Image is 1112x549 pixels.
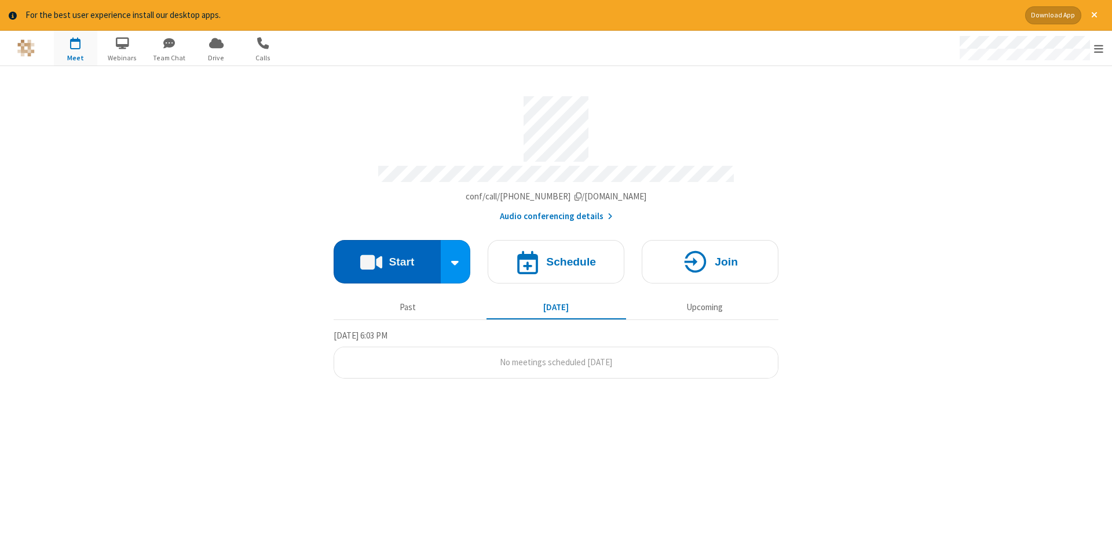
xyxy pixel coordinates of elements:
[195,53,238,63] span: Drive
[441,240,471,283] div: Start conference options
[642,240,778,283] button: Join
[949,31,1112,66] div: Open menu
[487,297,626,319] button: [DATE]
[389,256,414,267] h4: Start
[635,297,774,319] button: Upcoming
[334,88,778,223] section: Account details
[334,330,387,341] span: [DATE] 6:03 PM
[715,256,738,267] h4: Join
[1025,6,1081,24] button: Download App
[334,240,441,283] button: Start
[54,53,97,63] span: Meet
[338,297,478,319] button: Past
[488,240,624,283] button: Schedule
[334,329,778,379] section: Today's Meetings
[546,256,596,267] h4: Schedule
[25,9,1016,22] div: For the best user experience install our desktop apps.
[242,53,285,63] span: Calls
[148,53,191,63] span: Team Chat
[466,190,647,203] button: Copy my meeting room linkCopy my meeting room link
[4,31,47,66] button: Logo
[1085,6,1103,24] button: Close alert
[101,53,144,63] span: Webinars
[466,191,647,202] span: Copy my meeting room link
[500,357,612,368] span: No meetings scheduled [DATE]
[500,210,613,223] button: Audio conferencing details
[17,39,35,57] img: QA Selenium DO NOT DELETE OR CHANGE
